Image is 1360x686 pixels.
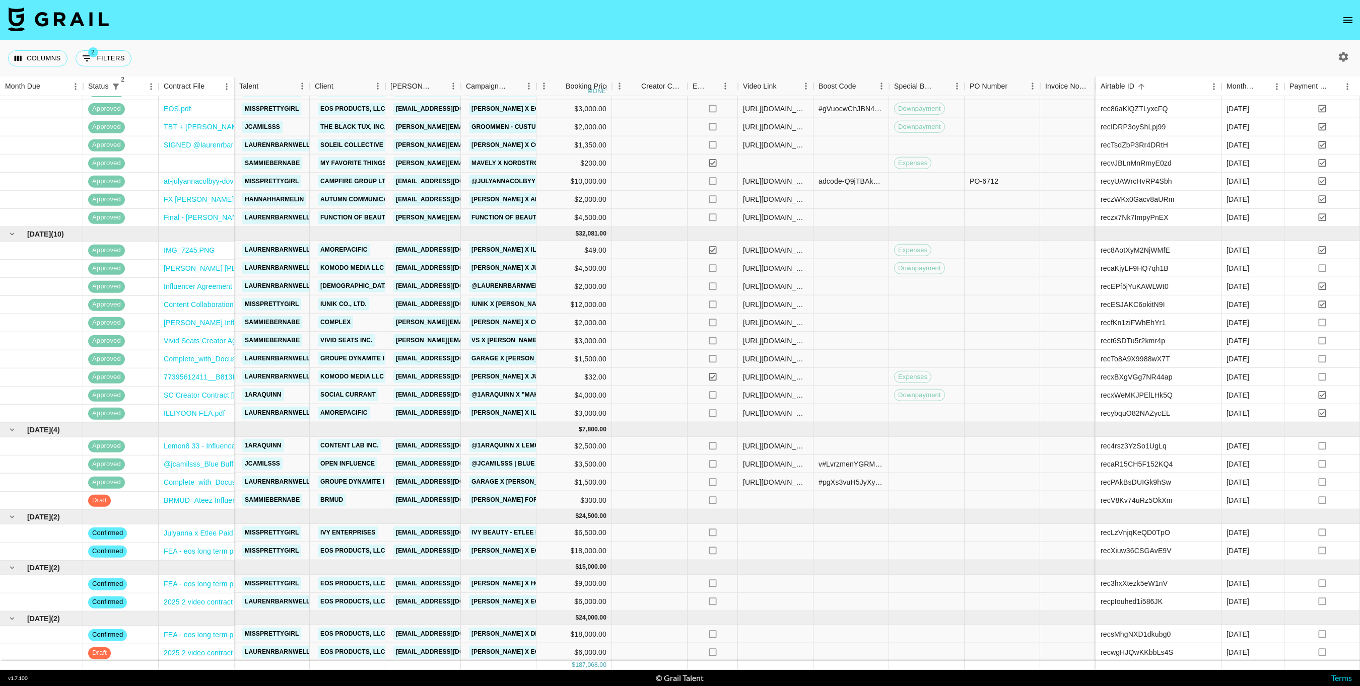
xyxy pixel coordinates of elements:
div: Jun '25 [1227,122,1249,132]
button: Sort [627,79,641,93]
div: $1,350.00 [536,136,612,154]
a: laurenrbarnwell [242,476,313,488]
button: Sort [1329,80,1343,94]
div: Special Booking Type [894,77,935,96]
a: laurenrbarnwell [242,352,313,365]
a: Groommen - Custum Suuit Promo [469,120,589,133]
a: [EMAIL_ADDRESS][DOMAIN_NAME] [393,102,506,115]
div: Video Link [738,77,813,96]
span: approved [88,159,125,168]
a: Mavely x Nordstrom Rack - [PERSON_NAME] Product Reimbursment Relog [469,157,731,169]
button: Sort [1134,80,1148,94]
a: [EMAIL_ADDRESS][DOMAIN_NAME] [393,526,506,539]
div: Jul '25 [1227,299,1249,310]
div: Month Due [1221,77,1284,96]
a: [PERSON_NAME] x ILLIYOON TTS Launch [469,407,603,419]
div: PO Number [970,77,1007,96]
a: [EMAIL_ADDRESS][DOMAIN_NAME] [393,352,506,365]
a: EOS Products, LLC [318,102,388,115]
div: $3,000.00 [536,332,612,350]
a: [EMAIL_ADDRESS][DOMAIN_NAME] [393,439,506,452]
a: missprettygirl [242,526,301,539]
a: [EMAIL_ADDRESS][DOMAIN_NAME] [393,628,506,640]
a: Groupe Dynamite Inc. [318,352,397,365]
div: reczx7Nk7ImpyPnEX [1101,212,1169,222]
button: Select columns [8,50,67,66]
div: Jun '25 [1227,194,1249,204]
a: laurenrbarnwell [242,595,313,607]
a: [EMAIL_ADDRESS][DOMAIN_NAME] [393,262,506,274]
span: approved [88,213,125,222]
a: Function of Beauty x Maaji Event at Miami Swim Week [469,211,660,223]
a: [EMAIL_ADDRESS][DOMAIN_NAME] [393,370,506,383]
a: [PERSON_NAME] x July TTS Product Launch (PRODUCT PURCHASE REIMBURSMENT) [469,370,746,383]
a: Open Influence [318,458,377,470]
a: [EMAIL_ADDRESS][DOMAIN_NAME] [393,175,506,187]
a: Vivid Seats Inc. [318,334,375,347]
button: hide children [5,227,19,241]
a: [EMAIL_ADDRESS][DOMAIN_NAME] [393,476,506,488]
button: Menu [219,79,234,94]
button: open drawer [1338,10,1358,30]
div: https://www.instagram.com/p/DLJLL5-RGo7/ [743,176,808,186]
div: 2 active filters [109,80,123,94]
button: Sort [707,79,721,93]
div: Special Booking Type [889,77,965,96]
div: [PERSON_NAME] [390,77,432,96]
a: @1ARAQUINN X "MAKE POLLUTERS PAY" [469,389,600,401]
div: 32,081.00 [579,230,606,238]
span: [DATE] [27,229,51,239]
a: iUNIK x [PERSON_NAME] 2025 Q2 July Collaboration [469,298,648,311]
a: Content Collaboration Contract_Julyanna Colby x iUNK ([DATE]-[DATE]).pdf [164,299,407,310]
button: Sort [935,79,949,93]
button: Sort [552,79,566,93]
button: Sort [432,79,446,93]
div: Booking Price [566,77,610,96]
a: EOS Products, LLC [318,545,388,557]
a: EOS Products, LLC [318,595,388,607]
div: recTo8A9X9988wX7T [1101,354,1170,364]
a: Complete_with_Docusign_Complete_with_Docusig.pdf [164,477,339,487]
div: Campaign (Type) [466,77,507,96]
a: Function Of Beauty [318,211,392,223]
a: laurenrbarnwell [242,280,313,292]
a: [EMAIL_ADDRESS][DOMAIN_NAME] [393,280,506,292]
a: [EMAIL_ADDRESS][DOMAIN_NAME] [393,244,506,256]
div: https://www.tiktok.com/@laurenrbarnwell/video/7525125681336831245 [743,245,808,255]
a: Julyanna x Etlee Paid Partnership_SIGNED.pdf [164,528,316,538]
a: Complex [318,316,353,329]
div: https://www.instagram.com/reel/DL_RBg3pWU3/ [743,336,808,346]
div: https://www.instagram.com/p/DMBwby_SelD/ [743,318,808,328]
button: Menu [798,79,813,94]
a: laurenrbarnwell [242,138,313,151]
button: Menu [1269,79,1284,94]
div: $4,500.00 [536,208,612,226]
div: recEPf5jYuKAWLWt0 [1101,281,1169,291]
a: Influencer Agreement ([PERSON_NAME] and [PERSON_NAME]).pdf [164,281,385,291]
a: [PERSON_NAME] x ILLIYOON TTS Launch (Product purchase reimbursement) by @laurenrbarnwell? [469,244,820,256]
a: [EMAIL_ADDRESS][DOMAIN_NAME] [393,298,506,311]
a: [EMAIL_ADDRESS][DOMAIN_NAME] [393,193,506,205]
span: approved [88,336,125,346]
a: [PERSON_NAME] x July TTS Product Launch [469,262,622,274]
a: laurenrbarnwell [242,646,313,658]
span: approved [88,246,125,255]
div: Jul '25 [1227,245,1249,255]
span: approved [88,282,125,291]
div: Contract File [164,77,205,96]
a: jcamilsss [242,120,283,133]
a: 2025 2 video contract (@laurenrbarnwell x eos Partnership Agreement).pdf [164,648,403,658]
div: https://www.tiktok.com/@laurenrbarnwell/video/7530823531190406455?is_from_webapp=1&sender_device=... [743,281,808,291]
a: Content Lab Inc. [318,439,381,452]
div: Jul '25 [1227,263,1249,273]
a: AMOREPACIFIC [318,244,370,256]
a: SC Creator Contract [[PERSON_NAME] x MPP 6_10_2025] (1).pdf [164,390,378,400]
button: Sort [258,79,273,93]
div: recyUAWrcHvRP4Sbh [1101,176,1172,186]
div: adcode-Q9jTBAkdFe7ej5oG18CBmfF7IcI00w5Ny2xvW5zgJCYiGfbQ1sSSRip-Ka1aNWi4j5o [819,176,883,186]
a: sammiebernabe [242,334,302,347]
button: hide children [5,423,19,437]
span: approved [88,140,125,150]
button: Sort [1007,79,1022,93]
a: sammiebernabe [242,157,302,169]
